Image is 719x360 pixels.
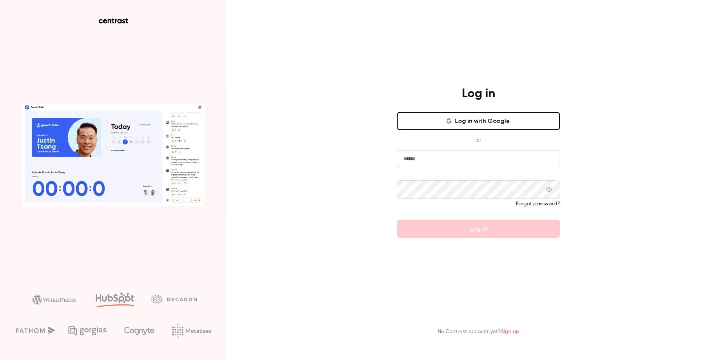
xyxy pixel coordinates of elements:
a: Sign up [501,329,519,334]
p: No Contrast account yet? [438,328,519,336]
button: Log in with Google [397,112,560,130]
span: or [472,136,485,144]
a: Forgot password? [516,201,560,206]
img: decagon [151,295,197,303]
h4: Log in [462,86,495,101]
